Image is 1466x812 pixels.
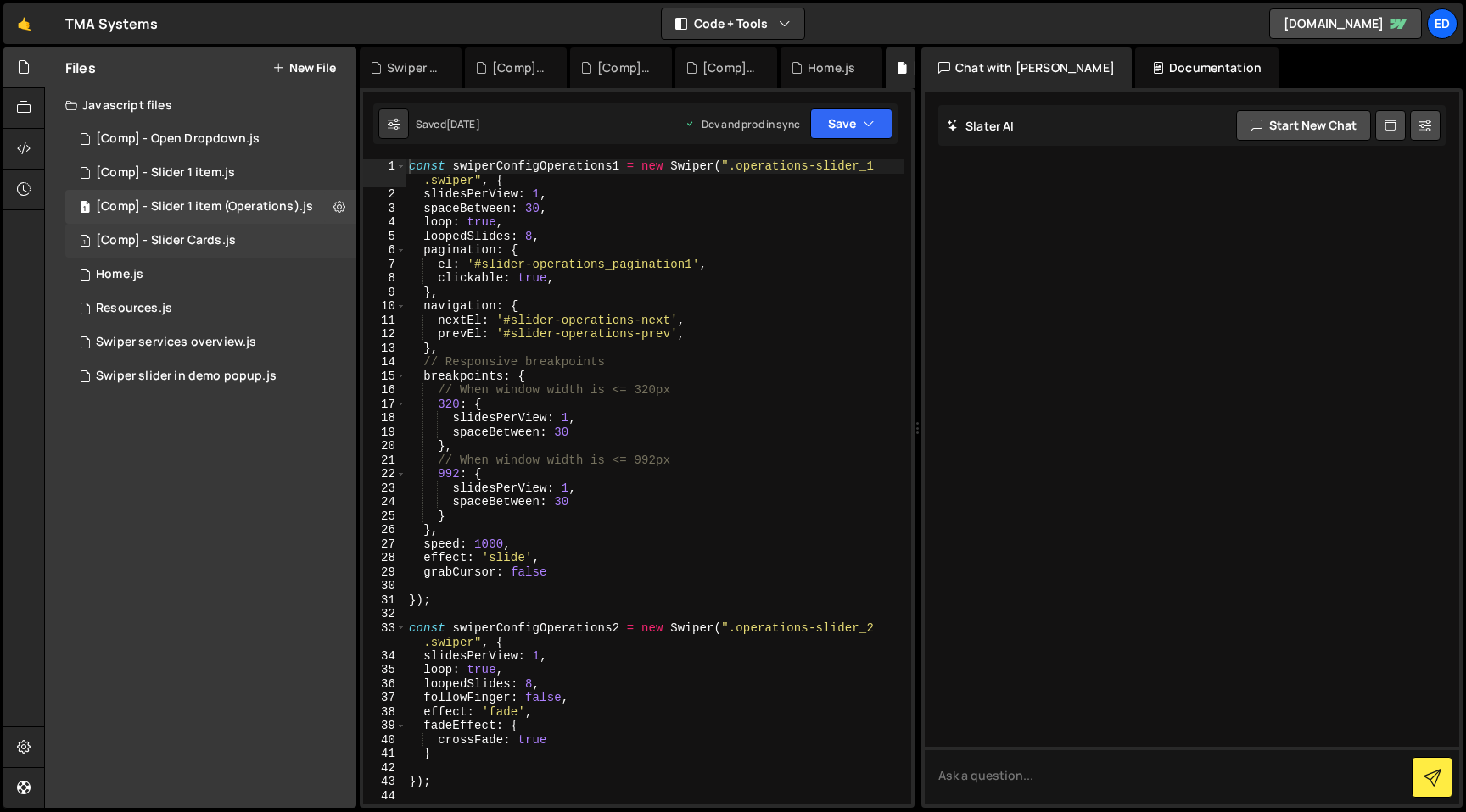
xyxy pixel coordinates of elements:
div: 42 [363,761,406,776]
div: 41 [363,747,406,761]
div: 10 [363,299,406,314]
div: 32 [363,607,406,621]
div: 15 [363,370,406,384]
div: [Comp] - Open Dropdown.js [492,59,546,76]
button: Start new chat [1236,110,1371,141]
div: 23 [363,481,406,496]
div: [DATE] [446,117,480,131]
button: New File [272,61,336,75]
div: 35 [363,663,406,677]
h2: Slater AI [947,118,1015,134]
div: Chat with [PERSON_NAME] [921,47,1132,88]
h2: Files [65,58,96,77]
a: [DOMAIN_NAME] [1269,8,1422,39]
div: 38 [363,705,406,720]
div: 40 [363,733,406,748]
div: [Comp] - Slider 1 item (Operations).js [913,59,967,76]
div: 16 [363,383,406,398]
div: Documentation [1135,47,1279,88]
div: 17 [363,398,406,412]
div: 14 [363,355,406,370]
div: 15745/41947.js [65,122,356,156]
a: Ed [1427,8,1458,39]
span: 1 [80,236,90,249]
div: Dev and prod in sync [685,117,800,131]
div: 20 [363,439,406,453]
div: 18 [363,411,406,425]
div: Saved [416,117,480,131]
div: Home.js [96,267,143,282]
div: TMA Systems [65,14,158,34]
div: 44 [363,789,406,804]
span: 1 [80,202,90,215]
div: 8 [363,271,406,286]
div: 5 [363,230,406,244]
div: 39 [363,719,406,733]
div: 28 [363,551,406,565]
div: Javascript files [45,88,356,122]
div: 25 [363,509,406,524]
div: 15745/42002.js [65,224,356,258]
div: Swiper slider in demo popup.js [96,369,277,384]
div: 26 [363,523,406,537]
div: 15745/44306.js [65,292,356,325]
div: 36 [363,677,406,692]
div: 24 [363,495,406,509]
div: 15745/41885.js [65,156,356,190]
div: 33 [363,621,406,649]
div: 19 [363,425,406,440]
div: 15745/41948.js [65,190,356,224]
div: 15745/43499.js [65,359,356,393]
div: 37 [363,691,406,705]
div: Resources.js [96,301,172,316]
div: Swiper services overview.js [96,335,256,350]
div: Swiper slider in demo popup.js [387,59,441,76]
div: 27 [363,537,406,552]
div: 30 [363,579,406,593]
div: 22 [363,467,406,481]
div: [Comp] - Slider 1 item (Operations).js [96,199,313,214]
button: Code + Tools [662,8,804,39]
div: 21 [363,453,406,468]
div: [Comp] - Slider Cards.js [96,233,236,248]
div: 9 [363,286,406,300]
button: Save [810,108,892,139]
div: 15745/44803.js [65,325,356,359]
a: 🤙 [3,3,45,44]
div: 15745/41882.js [65,258,356,292]
div: [Comp] - Slider 1 item.js [597,59,652,76]
div: 7 [363,258,406,272]
div: 31 [363,593,406,608]
div: 4 [363,215,406,230]
div: Home.js [808,59,855,76]
div: 12 [363,327,406,342]
div: 2 [363,187,406,202]
div: 11 [363,314,406,328]
div: 34 [363,649,406,664]
div: [Comp] - Slider Cards.js [702,59,757,76]
div: [Comp] - Open Dropdown.js [96,131,260,147]
div: 6 [363,243,406,258]
div: 1 [363,159,406,187]
div: 13 [363,342,406,356]
div: 3 [363,202,406,216]
div: 43 [363,775,406,789]
div: 29 [363,565,406,580]
div: [Comp] - Slider 1 item.js [96,165,235,181]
